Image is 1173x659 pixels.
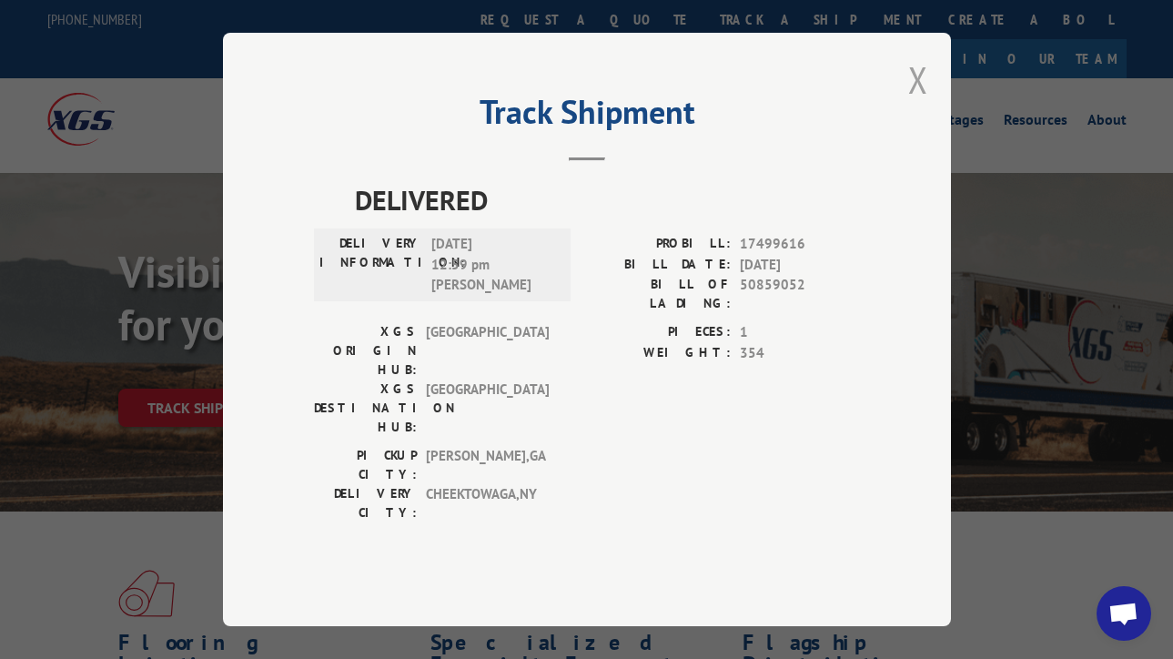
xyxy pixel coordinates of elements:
label: PICKUP CITY: [314,446,417,484]
a: Open chat [1097,586,1151,641]
h2: Track Shipment [314,99,860,134]
button: Close modal [908,56,928,104]
label: DELIVERY CITY: [314,484,417,522]
span: [PERSON_NAME] , GA [426,446,549,484]
label: DELIVERY INFORMATION: [319,234,422,296]
span: [GEOGRAPHIC_DATA] [426,380,549,437]
span: [DATE] [740,255,860,276]
span: 50859052 [740,275,860,313]
label: XGS DESTINATION HUB: [314,380,417,437]
label: BILL OF LADING: [587,275,731,313]
span: [GEOGRAPHIC_DATA] [426,322,549,380]
span: DELIVERED [355,179,860,220]
label: PROBILL: [587,234,731,255]
span: 17499616 [740,234,860,255]
label: PIECES: [587,322,731,343]
span: 1 [740,322,860,343]
label: BILL DATE: [587,255,731,276]
span: [DATE] 12:59 pm [PERSON_NAME] [431,234,554,296]
span: CHEEKTOWAGA , NY [426,484,549,522]
label: XGS ORIGIN HUB: [314,322,417,380]
label: WEIGHT: [587,343,731,364]
span: 354 [740,343,860,364]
